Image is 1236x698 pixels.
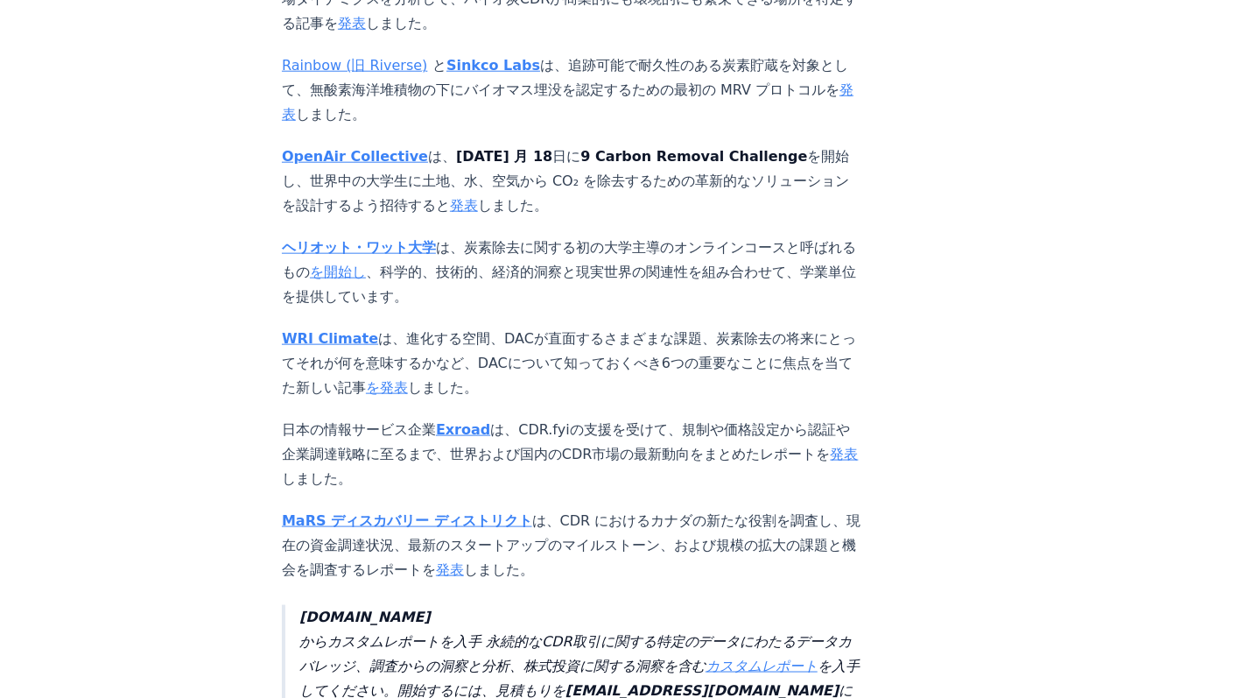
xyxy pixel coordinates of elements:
a: 発表 [450,197,478,214]
a: Sinkco Labs [446,57,540,74]
a: を開始し [310,264,366,280]
a: を発表 [366,379,408,396]
strong: 9 Carbon Removal Challenge [580,148,807,165]
a: MaRS ディスカバリー ディストリクト [282,512,532,529]
a: 発表 [831,446,859,462]
p: と は、追跡可能で耐久性のある炭素貯蔵を対象として、無酸素海洋堆積物の下にバイオマス埋没を認定するための最初の MRV プロトコルを しました。 [282,53,861,127]
p: は、炭素除去に関する初の大学主導のオンラインコースと呼ばれるもの 、科学的、技術的、経済的洞察と現実世界の関連性を組み合わせて、学業単位を提供しています。 [282,236,861,309]
a: ヘリオット・ワット大学 [282,239,436,256]
strong: [DOMAIN_NAME] [299,609,431,625]
a: WRI Climate [282,330,378,347]
p: は、 日に を開始し、世界中の大学生に土地、水、空気から CO₂ を除去するための革新的なソリューションを設計するよう招待すると しました。 [282,145,861,218]
p: は、進化する空間、DACが直面するさまざまな課題、炭素除去の将来にとってそれが何を意味するかなど、DACについて知っておくべき6つの重要なことに焦点を当てた新しい記事 しました。 [282,327,861,400]
a: Exroad [436,421,490,438]
a: OpenAir Collective [282,148,428,165]
strong: [DATE] 月 18 [456,148,552,165]
p: 日本の情報サービス企業 は、CDR.fyiの支援を受けて、規制や価格設定から認証や企業調達戦略に至るまで、世界および国内のCDR市場の最新動向をまとめたレポートを しました。 [282,418,861,491]
a: 発表 [338,15,366,32]
a: Rainbow (旧 Riverse) [282,57,427,74]
a: 発表 [436,561,464,578]
a: カスタムレポート [706,658,818,674]
p: は、CDR におけるカナダの新たな役割を調査し、現在の資金調達状況、最新のスタートアップのマイルストーン、および規模の拡大の課題と機会を調査するレポートを しました。 [282,509,861,582]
